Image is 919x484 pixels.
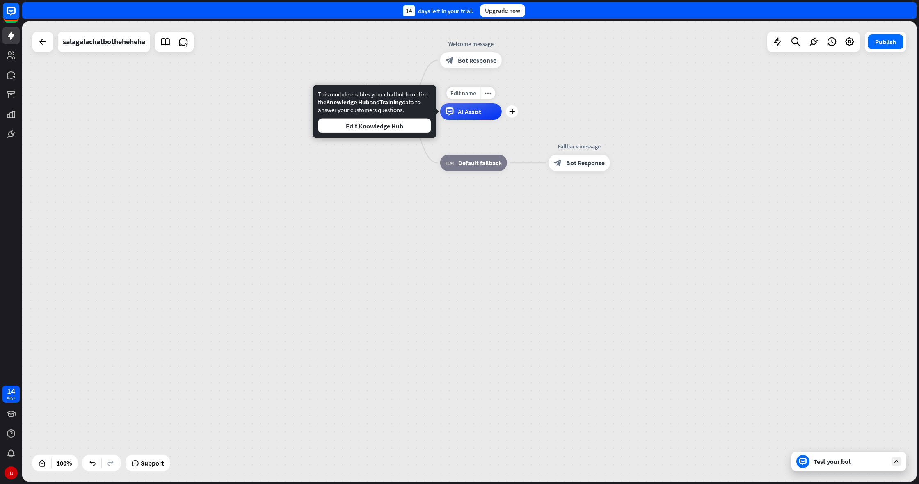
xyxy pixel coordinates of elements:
[566,159,605,167] span: Bot Response
[403,5,415,16] div: 14
[446,159,454,167] i: block_fallback
[54,457,74,470] div: 100%
[450,89,476,97] span: Edit name
[318,119,431,133] button: Edit Knowledge Hub
[458,107,481,116] span: AI Assist
[868,34,903,49] button: Publish
[554,159,562,167] i: block_bot_response
[403,5,473,16] div: days left in your trial.
[5,466,18,479] div: JJ
[318,90,431,133] div: This module enables your chatbot to utilize the and data to answer your customers questions.
[458,56,496,64] span: Bot Response
[509,109,515,114] i: plus
[485,90,491,96] i: more_horiz
[814,457,887,466] div: Test your bot
[542,142,616,151] div: Fallback message
[2,386,20,403] a: 14 days
[458,159,502,167] span: Default fallback
[480,4,525,17] div: Upgrade now
[434,40,508,48] div: Welcome message
[446,56,454,64] i: block_bot_response
[141,457,164,470] span: Support
[379,98,402,106] span: Training
[326,98,370,106] span: Knowledge Hub
[7,3,31,28] button: Open LiveChat chat widget
[331,83,405,99] div: How could I assist you [DATE]?
[7,395,15,401] div: days
[7,388,15,395] div: 14
[63,32,145,52] div: salagalachatbotheheheha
